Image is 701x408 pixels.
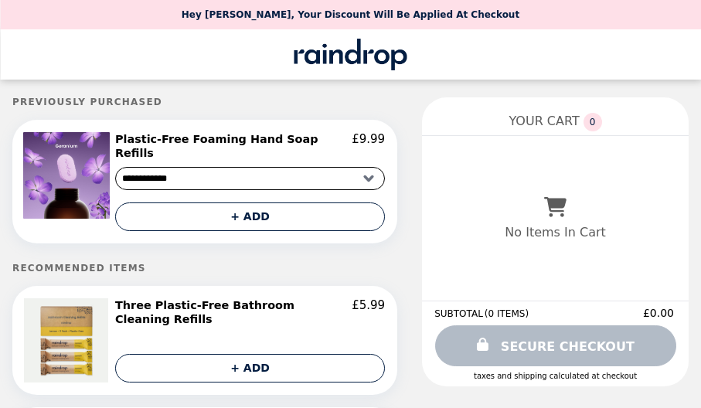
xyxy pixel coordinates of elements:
[12,263,397,274] h5: Recommended Items
[509,114,579,128] span: YOUR CART
[115,132,352,161] h2: Plastic-Free Foaming Hand Soap Refills
[115,202,385,231] button: + ADD
[584,113,602,131] span: 0
[505,225,605,240] p: No Items In Cart
[23,132,114,219] img: Plastic-Free Foaming Hand Soap Refills
[643,307,676,319] span: £0.00
[115,298,352,327] h2: Three Plastic-Free Bathroom Cleaning Refills
[434,308,485,319] span: SUBTOTAL
[12,97,397,107] h5: Previously Purchased
[352,132,385,161] p: £9.99
[182,9,519,20] p: Hey [PERSON_NAME], your discount will be applied at checkout
[434,372,676,380] div: Taxes and Shipping calculated at checkout
[352,298,385,327] p: £5.99
[115,354,385,382] button: + ADD
[24,298,112,382] img: Three Plastic-Free Bathroom Cleaning Refills
[115,167,385,190] select: Select a product variant
[294,39,407,70] img: Brand Logo
[485,308,529,319] span: ( 0 ITEMS )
